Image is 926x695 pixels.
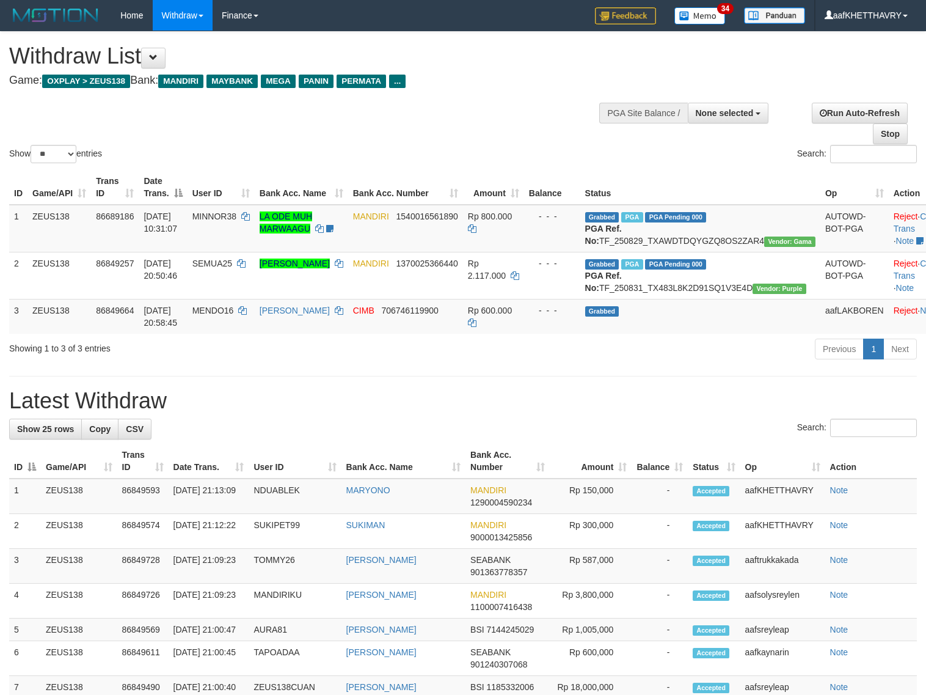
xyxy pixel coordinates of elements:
span: CIMB [353,306,374,315]
a: Copy [81,419,118,439]
span: Rp 600.000 [468,306,512,315]
span: [DATE] 20:50:46 [144,259,177,281]
td: 1 [9,479,41,514]
td: 4 [9,584,41,619]
a: Note [830,555,848,565]
td: 86849726 [117,584,169,619]
td: ZEUS138 [27,299,91,334]
td: SUKIPET99 [249,514,341,549]
span: CSV [126,424,144,434]
label: Search: [797,419,917,437]
a: Show 25 rows [9,419,82,439]
a: Next [883,339,917,359]
span: [DATE] 10:31:07 [144,211,177,234]
a: MARYONO [346,485,390,495]
td: 86849593 [117,479,169,514]
span: 86849257 [96,259,134,268]
td: aafsolysreylen [740,584,825,619]
a: LA ODE MUH MARWAAGU [260,211,312,234]
a: Run Auto-Refresh [812,103,908,123]
div: Showing 1 to 3 of 3 entries [9,337,377,355]
td: Rp 1,005,000 [550,619,632,641]
a: [PERSON_NAME] [260,259,330,268]
td: Rp 600,000 [550,641,632,676]
span: Accepted [693,486,729,496]
td: 2 [9,514,41,549]
td: ZEUS138 [27,205,91,252]
div: PGA Site Balance / [599,103,687,123]
td: TF_250829_TXAWDTDQYGZQ8OS2ZAR4 [580,205,820,252]
span: MANDIRI [353,259,389,268]
th: Bank Acc. Number: activate to sort column ascending [348,170,463,205]
td: - [632,514,688,549]
span: Vendor URL: https://trx4.1velocity.biz [753,284,806,294]
a: [PERSON_NAME] [346,647,417,657]
th: Op: activate to sort column ascending [820,170,889,205]
span: BSI [470,625,484,634]
td: TAPOADAA [249,641,341,676]
a: Note [830,590,848,600]
span: MANDIRI [158,75,203,88]
td: 86849569 [117,619,169,641]
b: PGA Ref. No: [585,271,622,293]
a: Reject [894,259,918,268]
a: SUKIMAN [346,520,385,530]
span: 34 [717,3,734,14]
th: Status [580,170,820,205]
input: Search: [830,145,917,163]
a: Reject [894,211,918,221]
span: Accepted [693,625,729,636]
td: ZEUS138 [41,514,117,549]
td: - [632,641,688,676]
td: MANDIRIKU [249,584,341,619]
span: Copy 1185332006 to clipboard [487,682,534,692]
span: MANDIRI [353,211,389,221]
img: MOTION_logo.png [9,6,102,24]
span: Rp 800.000 [468,211,512,221]
th: Amount: activate to sort column ascending [463,170,524,205]
b: PGA Ref. No: [585,224,622,246]
td: TF_250831_TX483L8K2D91SQ1V3E4D [580,252,820,299]
a: [PERSON_NAME] [346,555,417,565]
span: Grabbed [585,259,619,270]
td: ZEUS138 [41,549,117,584]
th: Action [825,444,917,479]
a: [PERSON_NAME] [260,306,330,315]
a: Note [830,647,848,657]
td: [DATE] 21:13:09 [169,479,249,514]
span: Accepted [693,590,729,601]
span: Marked by aafsreyleap [621,259,643,270]
td: ZEUS138 [41,584,117,619]
span: MANDIRI [470,520,506,530]
td: - [632,619,688,641]
th: Date Trans.: activate to sort column descending [139,170,187,205]
label: Show entries [9,145,102,163]
span: None selected [696,108,754,118]
td: Rp 300,000 [550,514,632,549]
a: Note [830,682,848,692]
img: Button%20Memo.svg [674,7,726,24]
th: Status: activate to sort column ascending [688,444,740,479]
span: Rp 2.117.000 [468,259,506,281]
th: Op: activate to sort column ascending [740,444,825,479]
span: Copy 706746119900 to clipboard [381,306,438,315]
span: MENDO16 [192,306,234,315]
td: [DATE] 21:00:47 [169,619,249,641]
span: Vendor URL: https://trx31.1velocity.biz [764,237,815,247]
a: Note [896,236,914,246]
td: [DATE] 21:09:23 [169,584,249,619]
td: 2 [9,252,27,299]
td: 1 [9,205,27,252]
span: Copy 901240307068 to clipboard [470,660,527,669]
td: [DATE] 21:00:45 [169,641,249,676]
td: 86849574 [117,514,169,549]
td: aafLAKBOREN [820,299,889,334]
a: Stop [873,123,908,144]
th: Trans ID: activate to sort column ascending [91,170,139,205]
td: 5 [9,619,41,641]
td: AUTOWD-BOT-PGA [820,252,889,299]
th: Bank Acc. Name: activate to sort column ascending [341,444,466,479]
div: - - - [529,210,575,222]
td: 86849611 [117,641,169,676]
a: Note [896,283,914,293]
